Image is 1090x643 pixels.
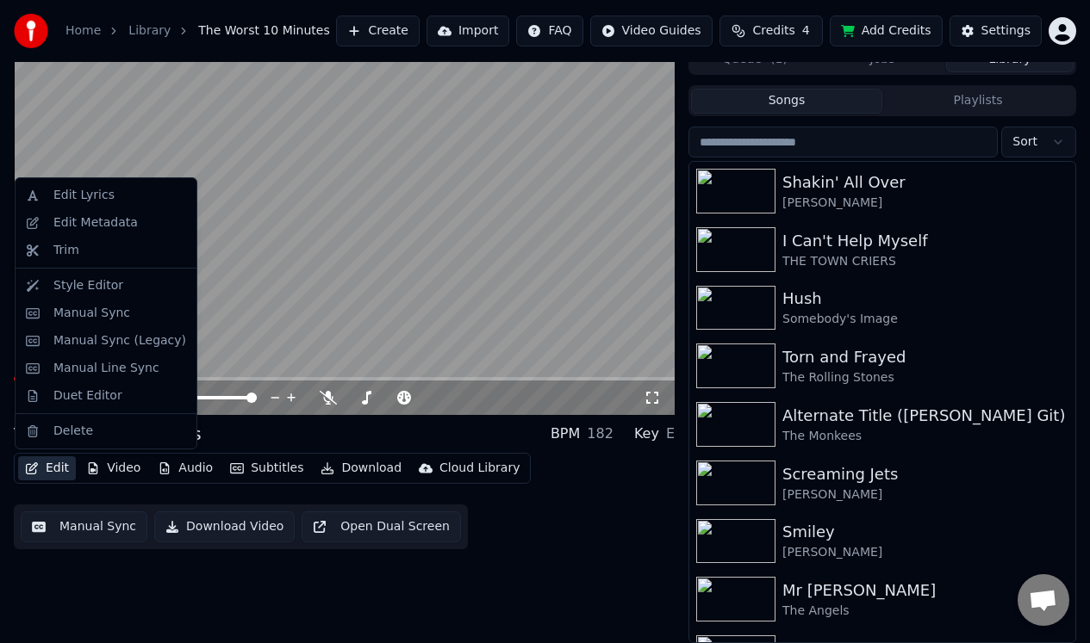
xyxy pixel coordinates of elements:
button: Download Video [154,511,295,542]
button: Audio [151,456,220,480]
div: Cloud Library [439,460,520,477]
div: Torn and Frayed [782,345,1068,369]
nav: breadcrumb [65,22,330,40]
div: Settings [981,22,1031,40]
div: The Rolling Stones [782,369,1068,386]
span: Credits [752,22,794,40]
div: I Can't Help Myself [782,229,1068,253]
div: Manual Sync [53,305,130,322]
div: The Angels [782,603,1068,620]
div: Alternate Title ([PERSON_NAME] Git) [782,404,1068,428]
button: Open Dual Screen [302,511,461,542]
div: Smiley [782,520,1068,544]
div: [PERSON_NAME] [782,195,1068,212]
div: Screaming Jets [782,462,1068,486]
span: The Worst 10 Minutes [198,22,329,40]
button: Add Credits [830,15,943,46]
div: Hush [782,287,1068,311]
span: 4 [802,22,810,40]
div: The Monkees [782,428,1068,445]
div: 182 [587,424,614,444]
div: Shakin' All Over [782,170,1068,195]
div: The Worst 10 Minutes [14,422,202,446]
div: Manual Line Sync [53,360,159,377]
button: Credits4 [719,15,823,46]
div: Edit Lyrics [53,187,115,204]
button: Video [79,456,147,480]
button: Download [314,456,408,480]
div: Edit Metadata [53,214,138,232]
div: THE TOWN CRIERS [782,253,1068,270]
div: Somebody's Image [782,311,1068,328]
a: Home [65,22,101,40]
div: E [666,424,675,444]
button: Playlists [882,89,1074,114]
button: Edit [18,456,76,480]
a: Open chat [1018,574,1069,626]
button: Create [336,15,420,46]
span: Sort [1012,133,1037,151]
div: Trim [53,242,79,259]
a: Library [128,22,171,40]
div: [PERSON_NAME] [782,486,1068,504]
button: Songs [691,89,882,114]
div: Delete [53,423,93,440]
button: Subtitles [223,456,310,480]
div: Mr [PERSON_NAME] [782,578,1068,603]
div: Manual Sync (Legacy) [53,332,186,349]
button: Import [427,15,509,46]
div: Style Editor [53,277,123,294]
button: Video Guides [590,15,713,46]
img: youka [14,14,48,48]
div: BPM [551,424,580,444]
button: Settings [950,15,1042,46]
div: [PERSON_NAME] [782,544,1068,561]
button: Manual Sync [21,511,147,542]
div: Key [634,424,659,444]
button: FAQ [516,15,582,46]
div: Duet Editor [53,387,122,405]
